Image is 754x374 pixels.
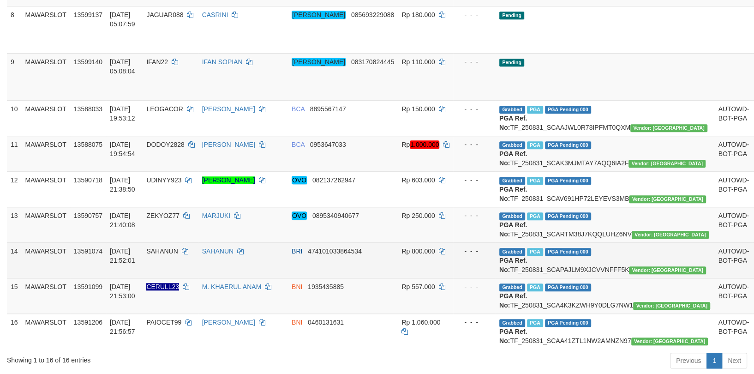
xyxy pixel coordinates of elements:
em: OVO [292,176,307,184]
span: Rp 180.000 [401,11,435,18]
span: Grabbed [499,106,525,114]
td: TF_250831_SCAPAJLM9XJCVVNFFF5K [496,242,715,278]
span: Marked by bggmhdangga [527,248,543,256]
span: Vendor URL: https://secure10.1velocity.biz [633,302,710,310]
a: 1 [706,353,722,368]
span: Copy 0953647033 to clipboard [310,141,346,148]
span: Marked by bggfebrii [527,106,543,114]
em: [PERSON_NAME] [292,58,346,66]
a: [PERSON_NAME] [202,319,255,326]
td: AUTOWD-BOT-PGA [715,207,753,242]
a: MARJUKI [202,212,230,219]
td: TF_250831_SCAA41ZTL1NW2AMNZN97 [496,314,715,349]
div: - - - [457,140,492,149]
div: - - - [457,211,492,220]
td: AUTOWD-BOT-PGA [715,242,753,278]
span: PGA Pending [545,141,591,149]
span: PGA Pending [545,284,591,291]
span: Copy 474101033864534 to clipboard [308,247,362,255]
span: Vendor URL: https://secure10.1velocity.biz [631,338,708,345]
span: Marked by bggmhdangga [527,319,543,327]
span: 13599137 [74,11,102,18]
b: PGA Ref. No: [499,115,527,131]
td: TF_250831_SCAAJWL0R78IPFMT0QXM [496,100,715,136]
td: AUTOWD-BOT-PGA [715,136,753,171]
a: CASRINI [202,11,228,18]
span: JAGUAR088 [146,11,183,18]
span: Grabbed [499,319,525,327]
span: Rp 150.000 [401,105,435,113]
span: BNI [292,283,302,290]
span: Vendor URL: https://secure10.1velocity.biz [628,160,706,168]
span: Rp 110.000 [401,58,435,66]
td: TF_250831_SCARTM38J7KQQLUHZ6NV [496,207,715,242]
span: Pending [499,59,524,66]
span: Rp 800.000 [401,247,435,255]
span: Vendor URL: https://secure10.1velocity.biz [630,124,707,132]
span: Copy 1935435885 to clipboard [308,283,344,290]
em: OVO [292,211,307,220]
td: MAWARSLOT [22,6,70,53]
span: Copy 083170824445 to clipboard [351,58,394,66]
td: AUTOWD-BOT-PGA [715,314,753,349]
b: PGA Ref. No: [499,292,527,309]
span: BNI [292,319,302,326]
span: [DATE] 05:07:59 [110,11,135,28]
a: Next [722,353,747,368]
span: Rp 250.000 [401,212,435,219]
span: Marked by bggfebrii [527,141,543,149]
span: PGA Pending [545,106,591,114]
span: Pending [499,12,524,19]
td: TF_250831_SCA4K3KZWH9Y0DLG7NW1 [496,278,715,314]
b: PGA Ref. No: [499,257,527,273]
div: - - - [457,57,492,66]
b: PGA Ref. No: [499,221,527,238]
span: Vendor URL: https://secure10.1velocity.biz [629,195,706,203]
span: Marked by bggmhdangga [527,284,543,291]
span: Grabbed [499,177,525,185]
td: 8 [7,6,22,53]
div: - - - [457,175,492,185]
em: [PERSON_NAME] [292,11,346,19]
div: - - - [457,282,492,291]
b: PGA Ref. No: [499,150,527,167]
span: Copy 0895340940677 to clipboard [312,212,359,219]
span: PGA Pending [545,212,591,220]
span: Copy 0460131631 to clipboard [308,319,344,326]
span: PGA Pending [545,177,591,185]
span: BRI [292,247,302,255]
b: PGA Ref. No: [499,328,527,344]
span: Vendor URL: https://secure10.1velocity.biz [629,266,706,274]
span: PGA Pending [545,248,591,256]
td: AUTOWD-BOT-PGA [715,171,753,207]
span: Copy 8895567147 to clipboard [310,105,346,113]
td: TF_250831_SCAK3MJMTAY7AQQ6IA2F [496,136,715,171]
td: AUTOWD-BOT-PGA [715,278,753,314]
span: Grabbed [499,284,525,291]
div: - - - [457,104,492,114]
span: Grabbed [499,212,525,220]
a: Previous [670,353,707,368]
span: Rp 557.000 [401,283,435,290]
span: Copy 082137262947 to clipboard [312,176,355,184]
td: TF_250831_SCAV691HP72LEYEVS3MB [496,171,715,207]
b: PGA Ref. No: [499,186,527,202]
div: - - - [457,318,492,327]
em: 1.000.000 [410,140,439,149]
span: PGA Pending [545,319,591,327]
span: Rp 1.060.000 [401,319,440,326]
span: Marked by bggmhdangga [527,177,543,185]
span: Grabbed [499,248,525,256]
span: Rp [401,140,439,149]
span: BCA [292,105,305,113]
div: - - - [457,10,492,19]
a: M. KHAERUL ANAM [202,283,262,290]
a: [PERSON_NAME] [202,176,255,184]
div: - - - [457,247,492,256]
span: Vendor URL: https://secure10.1velocity.biz [632,231,709,239]
span: Grabbed [499,141,525,149]
a: [PERSON_NAME] [202,141,255,148]
td: AUTOWD-BOT-PGA [715,100,753,136]
span: BCA [292,141,305,148]
a: SAHANUN [202,247,233,255]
